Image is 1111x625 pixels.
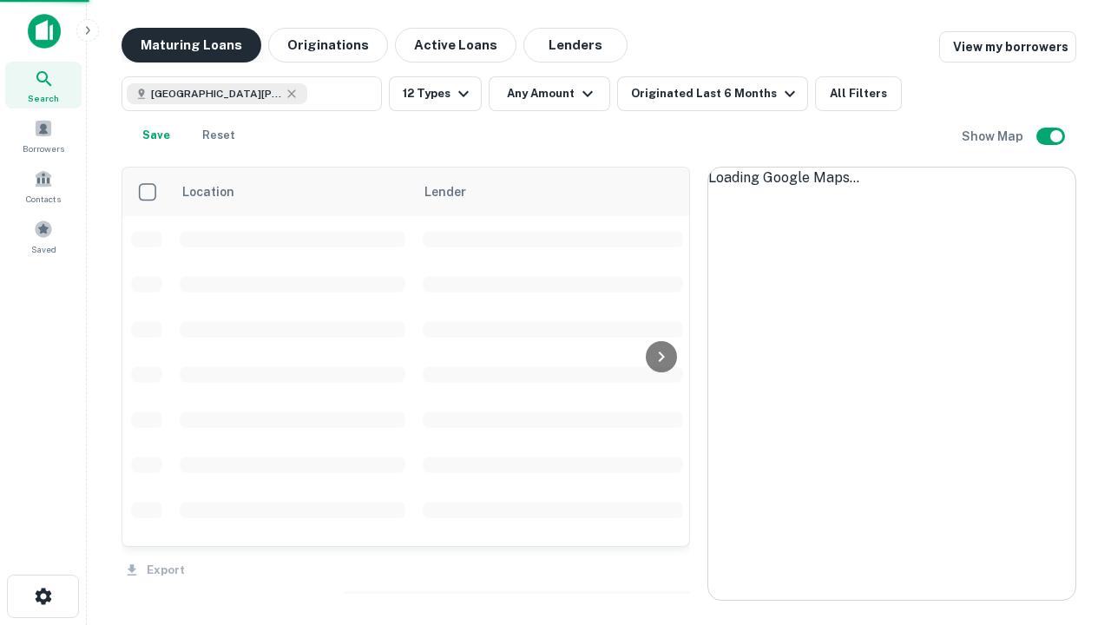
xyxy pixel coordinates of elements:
[489,76,610,111] button: Any Amount
[1024,431,1111,514] iframe: Chat Widget
[128,118,184,153] button: Save your search to get updates of matches that match your search criteria.
[708,168,1075,188] div: Loading Google Maps...
[191,118,247,153] button: Reset
[5,62,82,109] a: Search
[5,162,82,209] a: Contacts
[815,76,902,111] button: All Filters
[962,127,1026,146] h6: Show Map
[268,28,388,62] button: Originations
[181,181,257,202] span: Location
[617,76,808,111] button: Originated Last 6 Months
[23,141,64,155] span: Borrowers
[5,213,82,260] a: Saved
[171,168,414,216] th: Location
[389,76,482,111] button: 12 Types
[31,242,56,256] span: Saved
[414,168,692,216] th: Lender
[122,28,261,62] button: Maturing Loans
[28,14,61,49] img: capitalize-icon.png
[5,112,82,159] a: Borrowers
[395,28,516,62] button: Active Loans
[523,28,628,62] button: Lenders
[151,86,281,102] span: [GEOGRAPHIC_DATA][PERSON_NAME], [GEOGRAPHIC_DATA], [GEOGRAPHIC_DATA]
[28,91,59,105] span: Search
[26,192,61,206] span: Contacts
[424,181,466,202] span: Lender
[939,31,1076,62] a: View my borrowers
[631,83,800,104] div: Originated Last 6 Months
